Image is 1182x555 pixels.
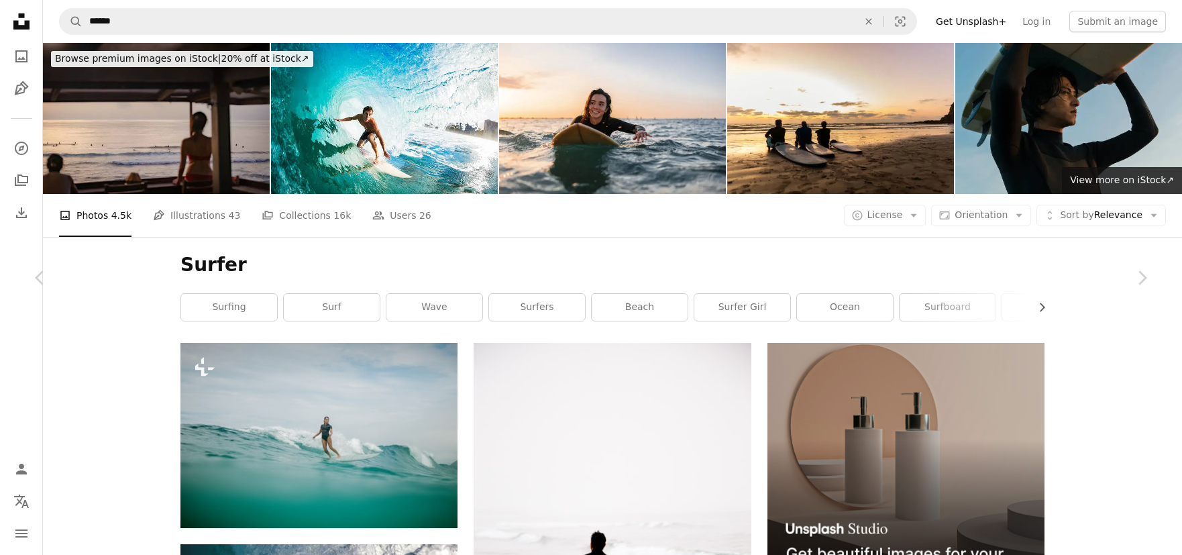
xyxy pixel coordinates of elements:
span: Browse premium images on iStock | [55,53,221,64]
form: Find visuals sitewide [59,8,917,35]
a: Log in / Sign up [8,456,35,483]
span: 16k [333,208,351,223]
a: Log in [1014,11,1059,32]
span: Relevance [1060,209,1142,222]
a: surfing [181,294,277,321]
button: Language [8,488,35,515]
a: Get Unsplash+ [928,11,1014,32]
span: License [867,209,903,220]
img: Professional Female Surfer Practicing Her Surfing During A Solo Surfing Session At Sunrise [499,43,726,194]
button: License [844,205,926,226]
button: Orientation [931,205,1031,226]
a: surfboard [900,294,996,321]
a: Photos [8,43,35,70]
span: 20% off at iStock ↗ [55,53,309,64]
a: Collections [8,167,35,194]
h1: Surfer [180,253,1044,277]
a: Users 26 [372,194,431,237]
button: Clear [854,9,883,34]
a: Browse premium images on iStock|20% off at iStock↗ [43,43,321,75]
span: 43 [229,208,241,223]
button: Sort byRelevance [1036,205,1166,226]
button: Menu [8,520,35,547]
span: Sort by [1060,209,1093,220]
a: Illustrations 43 [153,194,240,237]
span: Orientation [955,209,1008,220]
img: Unrecognizable woman is looking at sunset view. [43,43,270,194]
a: Next [1102,213,1182,342]
a: Collections 16k [262,194,351,237]
a: wave [386,294,482,321]
a: beach [592,294,688,321]
a: View more on iStock↗ [1062,167,1182,194]
span: 26 [419,208,431,223]
a: person [1002,294,1098,321]
a: a woman riding a wave on top of a surfboard [180,429,458,441]
img: Man surfing in the morning ocean. [955,43,1182,194]
button: Submit an image [1069,11,1166,32]
a: Download History [8,199,35,226]
a: Explore [8,135,35,162]
button: scroll list to the right [1030,294,1044,321]
a: surfers [489,294,585,321]
a: surfer girl [694,294,790,321]
a: Illustrations [8,75,35,102]
button: Visual search [884,9,916,34]
img: a woman riding a wave on top of a surfboard [180,343,458,527]
a: surf [284,294,380,321]
a: ocean [797,294,893,321]
button: Search Unsplash [60,9,83,34]
span: View more on iStock ↗ [1070,174,1174,185]
img: Close-up of a surfer riding a large blue wave [271,43,498,194]
img: Surfer friends talking on the beach [727,43,954,194]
